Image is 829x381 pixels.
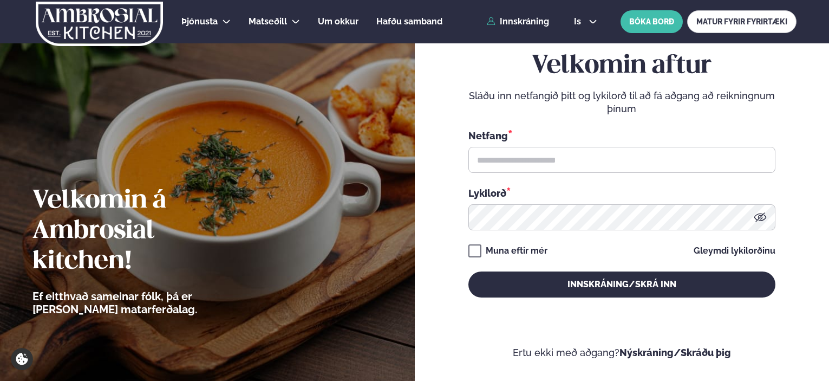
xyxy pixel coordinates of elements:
[468,89,775,115] p: Sláðu inn netfangið þitt og lykilorð til að fá aðgang að reikningnum þínum
[249,15,287,28] a: Matseðill
[687,10,797,33] a: MATUR FYRIR FYRIRTÆKI
[468,51,775,81] h2: Velkomin aftur
[468,128,775,143] div: Netfang
[376,15,442,28] a: Hafðu samband
[487,17,549,27] a: Innskráning
[181,16,218,27] span: Þjónusta
[11,348,33,370] a: Cookie settings
[318,15,358,28] a: Um okkur
[318,16,358,27] span: Um okkur
[249,16,287,27] span: Matseðill
[468,272,775,298] button: Innskráning/Skrá inn
[35,2,164,46] img: logo
[621,10,683,33] button: BÓKA BORÐ
[32,186,257,277] h2: Velkomin á Ambrosial kitchen!
[565,17,606,26] button: is
[619,347,731,358] a: Nýskráning/Skráðu þig
[32,290,257,316] p: Ef eitthvað sameinar fólk, þá er [PERSON_NAME] matarferðalag.
[447,346,797,359] p: Ertu ekki með aðgang?
[574,17,584,26] span: is
[376,16,442,27] span: Hafðu samband
[694,247,775,255] a: Gleymdi lykilorðinu
[181,15,218,28] a: Þjónusta
[468,186,775,200] div: Lykilorð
